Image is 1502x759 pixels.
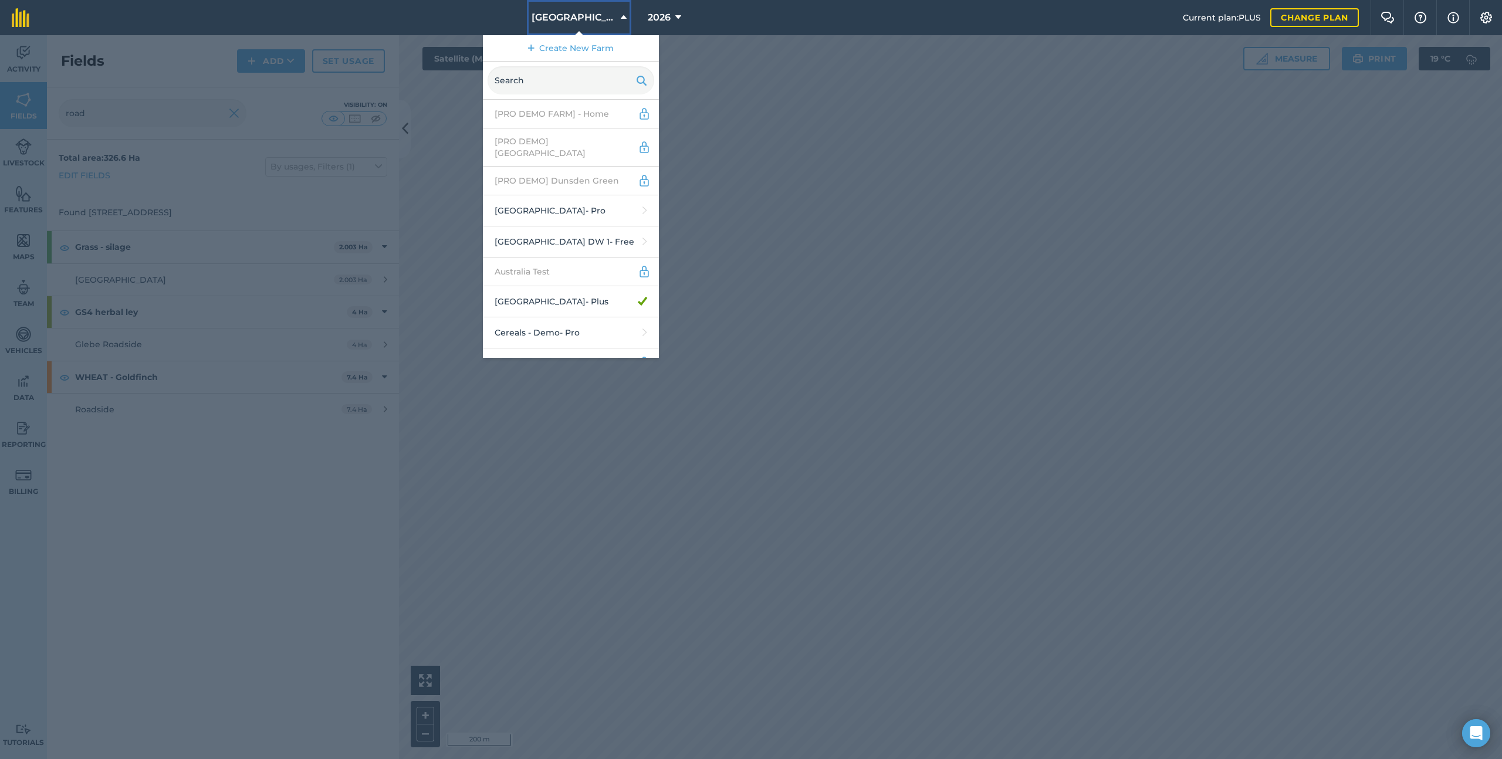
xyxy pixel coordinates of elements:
img: svg+xml;base64,PD94bWwgdmVyc2lvbj0iMS4wIiBlbmNvZGluZz0idXRmLTgiPz4KPCEtLSBHZW5lcmF0b3I6IEFkb2JlIE... [638,355,651,370]
input: Search [488,66,654,94]
a: [PRO DEMO] [GEOGRAPHIC_DATA] [483,128,659,167]
span: Current plan : PLUS [1183,11,1261,24]
a: [PRO DEMO] Dunsden Green [483,167,659,195]
img: svg+xml;base64,PD94bWwgdmVyc2lvbj0iMS4wIiBlbmNvZGluZz0idXRmLTgiPz4KPCEtLSBHZW5lcmF0b3I6IEFkb2JlIE... [638,174,651,188]
img: Two speech bubbles overlapping with the left bubble in the forefront [1381,12,1395,23]
img: svg+xml;base64,PD94bWwgdmVyc2lvbj0iMS4wIiBlbmNvZGluZz0idXRmLTgiPz4KPCEtLSBHZW5lcmF0b3I6IEFkb2JlIE... [638,140,651,154]
a: [GEOGRAPHIC_DATA] DW 1- Free [483,226,659,257]
img: svg+xml;base64,PHN2ZyB4bWxucz0iaHR0cDovL3d3dy53My5vcmcvMjAwMC9zdmciIHdpZHRoPSIxNyIgaGVpZ2h0PSIxNy... [1447,11,1459,25]
div: Open Intercom Messenger [1462,719,1490,747]
a: Australia Test [483,257,659,286]
a: Cereals - Demo- Pro [483,317,659,348]
img: svg+xml;base64,PD94bWwgdmVyc2lvbj0iMS4wIiBlbmNvZGluZz0idXRmLTgiPz4KPCEtLSBHZW5lcmF0b3I6IEFkb2JlIE... [638,265,651,279]
a: [GEOGRAPHIC_DATA]- Pro [483,195,659,226]
a: [PERSON_NAME]'s Farm [483,348,659,377]
a: [GEOGRAPHIC_DATA]- Plus [483,286,659,317]
a: Change plan [1270,8,1359,27]
span: 2026 [648,11,671,25]
img: svg+xml;base64,PHN2ZyB4bWxucz0iaHR0cDovL3d3dy53My5vcmcvMjAwMC9zdmciIHdpZHRoPSIxOSIgaGVpZ2h0PSIyNC... [636,73,647,87]
img: A cog icon [1479,12,1493,23]
span: [GEOGRAPHIC_DATA] [532,11,616,25]
img: svg+xml;base64,PD94bWwgdmVyc2lvbj0iMS4wIiBlbmNvZGluZz0idXRmLTgiPz4KPCEtLSBHZW5lcmF0b3I6IEFkb2JlIE... [638,107,651,121]
img: A question mark icon [1413,12,1427,23]
img: fieldmargin Logo [12,8,29,27]
a: [PRO DEMO FARM] - Home [483,100,659,128]
a: Create New Farm [483,35,659,62]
